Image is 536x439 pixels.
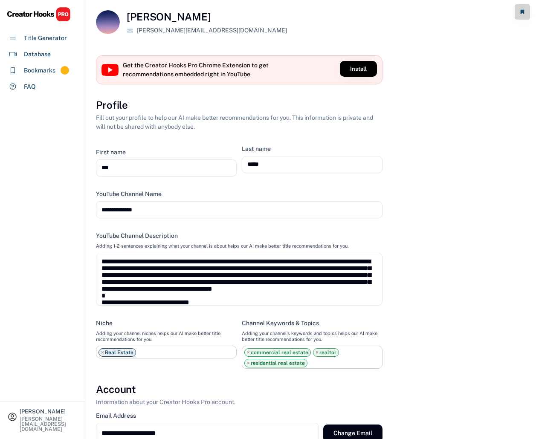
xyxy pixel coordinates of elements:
[101,350,104,355] span: ×
[96,232,178,240] div: YouTube Channel Description
[96,113,382,131] div: Fill out your profile to help our AI make better recommendations for you. This information is pri...
[20,416,78,432] div: [PERSON_NAME][EMAIL_ADDRESS][DOMAIN_NAME]
[316,350,319,355] span: ×
[96,10,120,34] img: pexels-photo-3970396.jpeg
[244,348,311,357] li: commercial real estate
[24,34,67,43] div: Title Generator
[99,348,136,357] li: Real Estate
[123,61,272,79] div: Get the Creator Hooks Pro Chrome Extension to get recommendations embedded right in YouTube
[313,348,339,357] li: realtor
[242,319,319,327] div: Channel Keywords & Topics
[96,243,348,249] div: Adding 1-2 sentences explaining what your channel is about helps our AI make better title recomme...
[247,361,250,366] span: ×
[242,145,271,153] div: Last name
[340,61,377,77] button: Install
[96,319,113,327] div: Niche
[247,350,250,355] span: ×
[20,409,78,414] div: [PERSON_NAME]
[24,50,51,59] div: Database
[137,26,287,35] div: [PERSON_NAME][EMAIL_ADDRESS][DOMAIN_NAME]
[24,82,36,91] div: FAQ
[96,330,237,343] div: Adding your channel niches helps our AI make better title recommendations for you.
[242,330,382,343] div: Adding your channel's keywords and topics helps our AI make better title recommendations for you.
[96,190,162,198] div: YouTube Channel Name
[96,98,128,113] h3: Profile
[7,7,71,22] img: CHPRO%20Logo.svg
[96,382,136,397] h3: Account
[96,148,126,156] div: First name
[24,66,55,75] div: Bookmarks
[96,412,136,419] div: Email Address
[96,398,235,407] div: Information about your Creator Hooks Pro account.
[244,359,307,367] li: residential real estate
[101,64,119,76] img: YouTube%20full-color%20icon%202017.svg
[127,10,211,23] h4: [PERSON_NAME]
